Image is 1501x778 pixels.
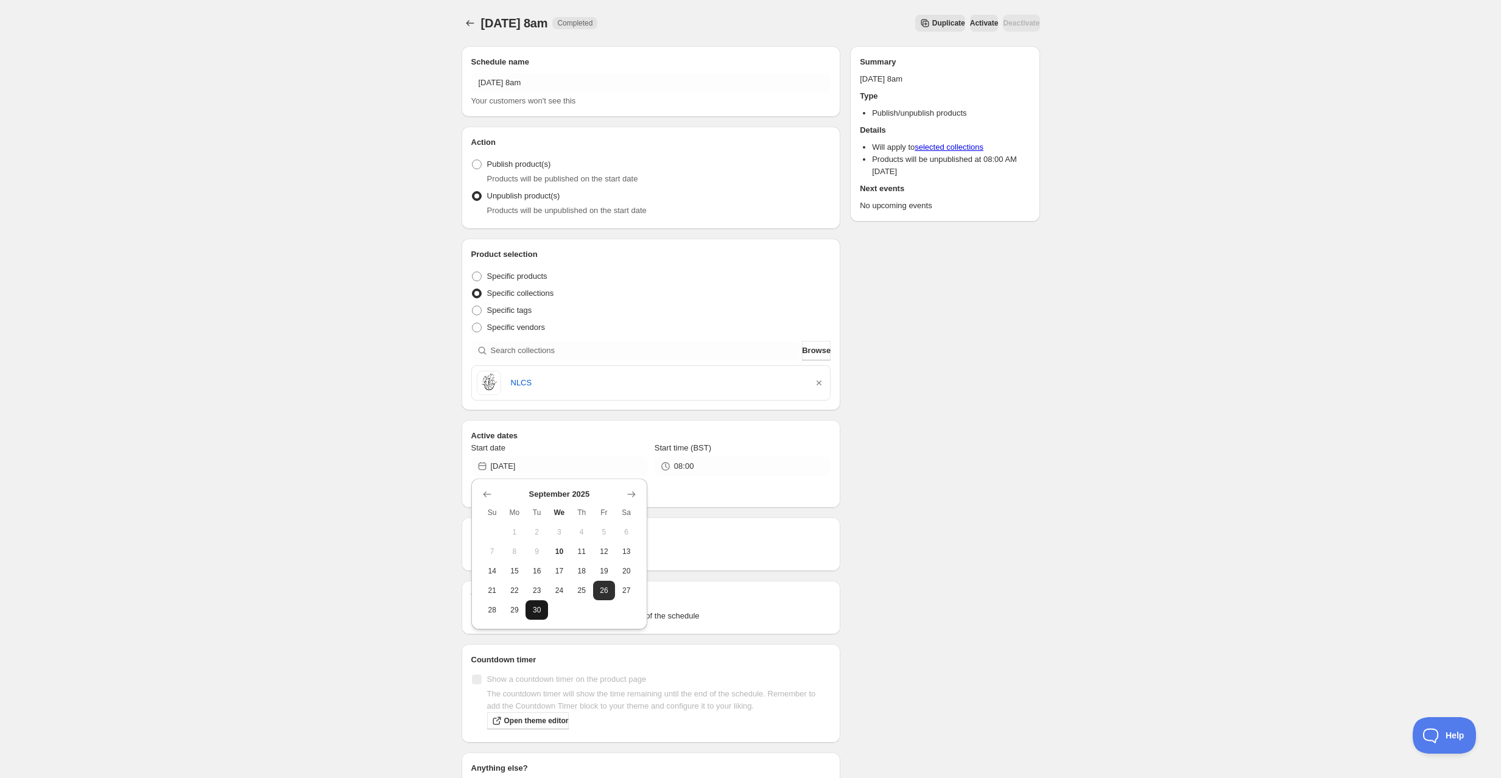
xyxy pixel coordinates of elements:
span: 30 [530,605,543,615]
span: 24 [553,586,566,595]
button: Sunday September 14 2025 [481,561,504,581]
button: Thursday September 25 2025 [571,581,593,600]
span: 17 [553,566,566,576]
h2: Next events [860,183,1030,195]
input: Search collections [491,341,800,360]
h2: Active dates [471,430,831,442]
th: Saturday [615,503,638,522]
span: Specific tags [487,306,532,315]
button: Monday September 1 2025 [504,522,526,542]
span: Th [575,508,588,517]
span: Browse [802,345,831,357]
h2: Details [860,124,1030,136]
span: Tu [530,508,543,517]
span: Start date [471,443,505,452]
span: Show a countdown timer on the product page [487,675,647,684]
button: Saturday September 20 2025 [615,561,638,581]
span: Start time (BST) [655,443,711,452]
span: 16 [530,566,543,576]
p: The countdown timer will show the time remaining until the end of the schedule. Remember to add t... [487,688,831,712]
button: Thursday September 4 2025 [571,522,593,542]
span: Publish product(s) [487,159,551,169]
span: 2 [530,527,543,537]
button: Tuesday September 23 2025 [526,581,548,600]
button: Schedules [462,15,479,32]
button: Thursday September 18 2025 [571,561,593,581]
th: Tuesday [526,503,548,522]
span: Products will be published on the start date [487,174,638,183]
span: 18 [575,566,588,576]
h2: Schedule name [471,56,831,68]
button: Wednesday September 17 2025 [548,561,571,581]
span: 27 [620,586,633,595]
button: Tuesday September 2 2025 [526,522,548,542]
span: Unpublish product(s) [487,191,560,200]
button: Show previous month, August 2025 [479,486,496,503]
span: 9 [530,547,543,556]
span: Fr [598,508,611,517]
span: Specific collections [487,289,554,298]
span: Mo [508,508,521,517]
span: Sa [620,508,633,517]
button: Saturday September 13 2025 [615,542,638,561]
h2: Product selection [471,248,831,261]
span: Activate [970,18,999,28]
span: Your customers won't see this [471,96,576,105]
span: 22 [508,586,521,595]
span: 28 [486,605,499,615]
span: 19 [598,566,611,576]
span: We [553,508,566,517]
a: selected collections [915,142,983,152]
span: Completed [557,18,592,28]
button: Browse [802,341,831,360]
p: [DATE] 8am [860,73,1030,85]
span: Specific vendors [487,323,545,332]
th: Wednesday [548,503,571,522]
button: Monday September 8 2025 [504,542,526,561]
span: Open theme editor [504,716,569,726]
a: NLCS [511,377,804,389]
button: Monday September 29 2025 [504,600,526,620]
span: 1 [508,527,521,537]
span: 5 [598,527,611,537]
span: 20 [620,566,633,576]
th: Thursday [571,503,593,522]
span: 21 [486,586,499,595]
span: 8 [508,547,521,556]
button: Saturday September 6 2025 [615,522,638,542]
button: Tuesday September 9 2025 [526,542,548,561]
span: 3 [553,527,566,537]
button: Friday September 19 2025 [593,561,616,581]
button: Today Wednesday September 10 2025 [548,542,571,561]
th: Monday [504,503,526,522]
span: Specific products [487,272,547,281]
a: Open theme editor [487,712,569,729]
button: Sunday September 7 2025 [481,542,504,561]
button: Thursday September 11 2025 [571,542,593,561]
button: Wednesday September 3 2025 [548,522,571,542]
span: 26 [598,586,611,595]
h2: Repeating [471,527,831,539]
button: Tuesday September 30 2025 [526,600,548,620]
span: 15 [508,566,521,576]
button: Monday September 15 2025 [504,561,526,581]
button: Friday September 5 2025 [593,522,616,542]
h2: Anything else? [471,762,831,774]
h2: Action [471,136,831,149]
span: Su [486,508,499,517]
span: 6 [620,527,633,537]
span: 7 [486,547,499,556]
button: Activate [970,15,999,32]
h2: Countdown timer [471,654,831,666]
button: Friday September 12 2025 [593,542,616,561]
span: 29 [508,605,521,615]
button: Wednesday September 24 2025 [548,581,571,600]
span: [DATE] 8am [481,16,548,30]
button: Tuesday September 16 2025 [526,561,548,581]
button: Friday September 26 2025 [593,581,616,600]
span: 13 [620,547,633,556]
button: Secondary action label [915,15,965,32]
button: Sunday September 28 2025 [481,600,504,620]
button: Saturday September 27 2025 [615,581,638,600]
li: Products will be unpublished at 08:00 AM [DATE] [872,153,1030,178]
